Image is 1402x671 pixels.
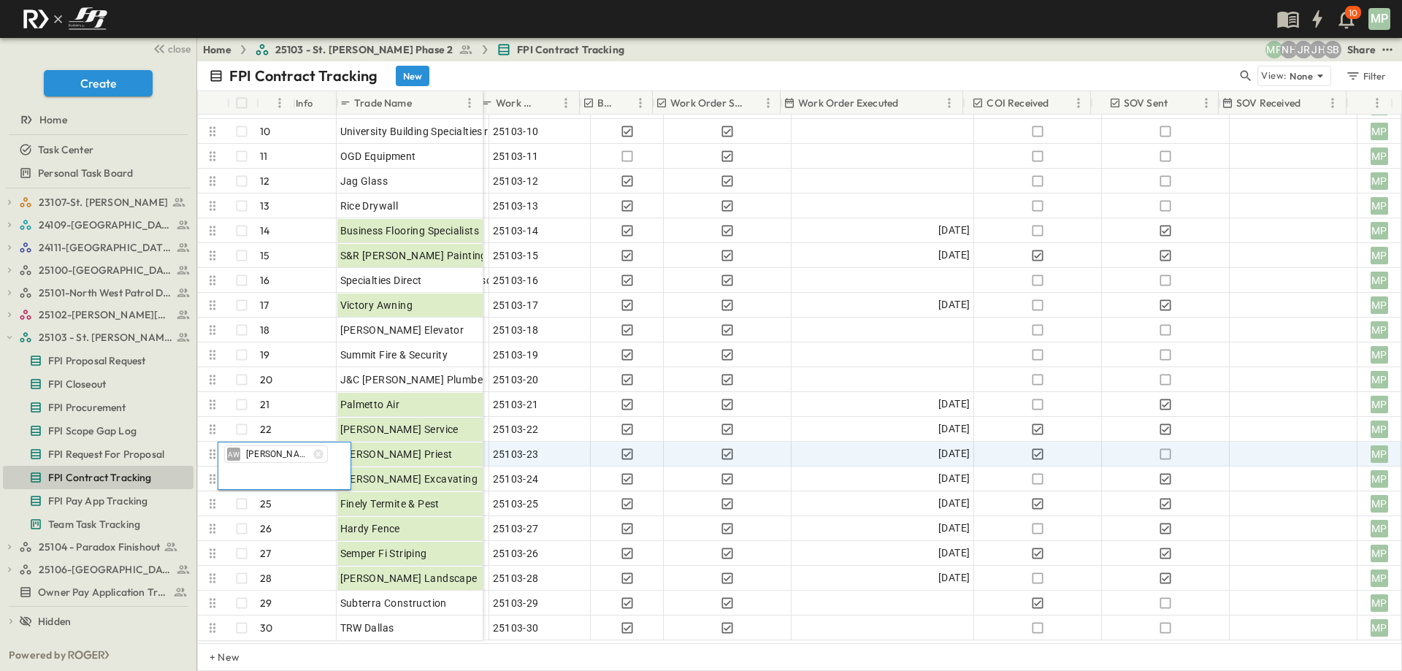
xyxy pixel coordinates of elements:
[670,96,745,110] p: Work Order Sent
[1371,172,1388,190] div: MP
[19,237,191,258] a: 24111-[GEOGRAPHIC_DATA]
[1371,619,1388,637] div: MP
[340,372,492,387] span: J&C [PERSON_NAME] Plumbers
[3,513,194,536] div: Team Task Trackingtest
[1371,147,1388,165] div: MP
[1371,421,1388,438] div: MP
[798,96,898,110] p: Work Order Executed
[1368,94,1386,112] button: Menu
[19,283,191,303] a: 25101-North West Patrol Division
[3,442,194,466] div: FPI Request For Proposaltest
[260,521,272,536] p: 26
[3,349,194,372] div: FPI Proposal Requesttest
[39,562,172,577] span: 25106-St. Andrews Parking Lot
[1371,371,1388,388] div: MP
[1324,41,1341,58] div: Sterling Barnett (sterling@fpibuilders.com)
[203,42,633,57] nav: breadcrumbs
[1371,272,1388,289] div: MP
[228,454,240,455] span: AW
[340,496,440,511] span: Finely Termite & Pest
[340,199,399,213] span: Rice Drywall
[493,621,539,635] span: 25103-30
[1371,247,1388,264] div: MP
[493,273,539,288] span: 25103-16
[39,195,168,210] span: 23107-St. [PERSON_NAME]
[260,199,269,213] p: 13
[1379,41,1396,58] button: test
[3,397,191,418] a: FPI Procurement
[3,558,194,581] div: 25106-St. Andrews Parking Lottest
[493,596,539,610] span: 25103-29
[987,96,1049,110] p: COI Received
[48,494,148,508] span: FPI Pay App Tracking
[340,223,480,238] span: Business Flooring Specialists
[38,614,71,629] span: Hidden
[255,42,474,57] a: 25103 - St. [PERSON_NAME] Phase 2
[1290,69,1313,83] p: None
[3,582,191,602] a: Owner Pay Application Tracking
[1371,495,1388,513] div: MP
[938,296,970,313] span: [DATE]
[340,521,400,536] span: Hardy Fence
[340,546,427,561] span: Semper Fi Striping
[260,372,272,387] p: 20
[48,517,140,532] span: Team Task Tracking
[493,149,539,164] span: 25103-11
[1345,68,1387,84] div: Filter
[493,571,539,586] span: 25103-28
[340,621,394,635] span: TRW Dallas
[3,163,191,183] a: Personal Task Board
[260,422,272,437] p: 22
[48,470,152,485] span: FPI Contract Tracking
[260,149,267,164] p: 11
[19,537,191,557] a: 25104 - Paradox Finishout
[1371,222,1388,239] div: MP
[1352,95,1368,111] button: Sort
[493,323,539,337] span: 25103-18
[1371,296,1388,314] div: MP
[340,149,416,164] span: OGD Equipment
[340,472,478,486] span: [PERSON_NAME] Excavating
[1171,95,1187,111] button: Sort
[1371,321,1388,339] div: MP
[1371,520,1388,537] div: MP
[1371,470,1388,488] div: MP
[38,142,93,157] span: Task Center
[203,42,231,57] a: Home
[1371,346,1388,364] div: MP
[210,650,218,664] p: + New
[260,397,269,412] p: 21
[1367,7,1392,31] button: MP
[938,396,970,413] span: [DATE]
[493,348,539,362] span: 25103-19
[354,96,412,110] p: Trade Name
[340,298,413,313] span: Victory Awning
[48,353,145,368] span: FPI Proposal Request
[1371,545,1388,562] div: MP
[3,372,194,396] div: FPI Closeouttest
[39,285,172,300] span: 25101-North West Patrol Division
[3,161,194,185] div: Personal Task Boardtest
[496,96,538,110] p: Work Order #
[557,94,575,112] button: Menu
[19,192,191,212] a: 23107-St. [PERSON_NAME]
[938,545,970,561] span: [DATE]
[938,445,970,462] span: [DATE]
[340,397,400,412] span: Palmetto Air
[1309,41,1327,58] div: Jose Hurtado (jhurtado@fpibuilders.com)
[415,95,431,111] button: Sort
[938,495,970,512] span: [DATE]
[938,247,970,264] span: [DATE]
[493,248,539,263] span: 25103-15
[340,596,447,610] span: Subterra Construction
[3,281,194,304] div: 25101-North West Patrol Divisiontest
[3,467,191,488] a: FPI Contract Tracking
[19,304,191,325] a: 25102-Christ The Redeemer Anglican Church
[3,326,194,349] div: 25103 - St. [PERSON_NAME] Phase 2test
[938,222,970,239] span: [DATE]
[260,248,269,263] p: 15
[260,571,272,586] p: 28
[1280,41,1298,58] div: Nila Hutcheson (nhutcheson@fpibuilders.com)
[1070,94,1087,112] button: Menu
[19,260,191,280] a: 25100-Vanguard Prep School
